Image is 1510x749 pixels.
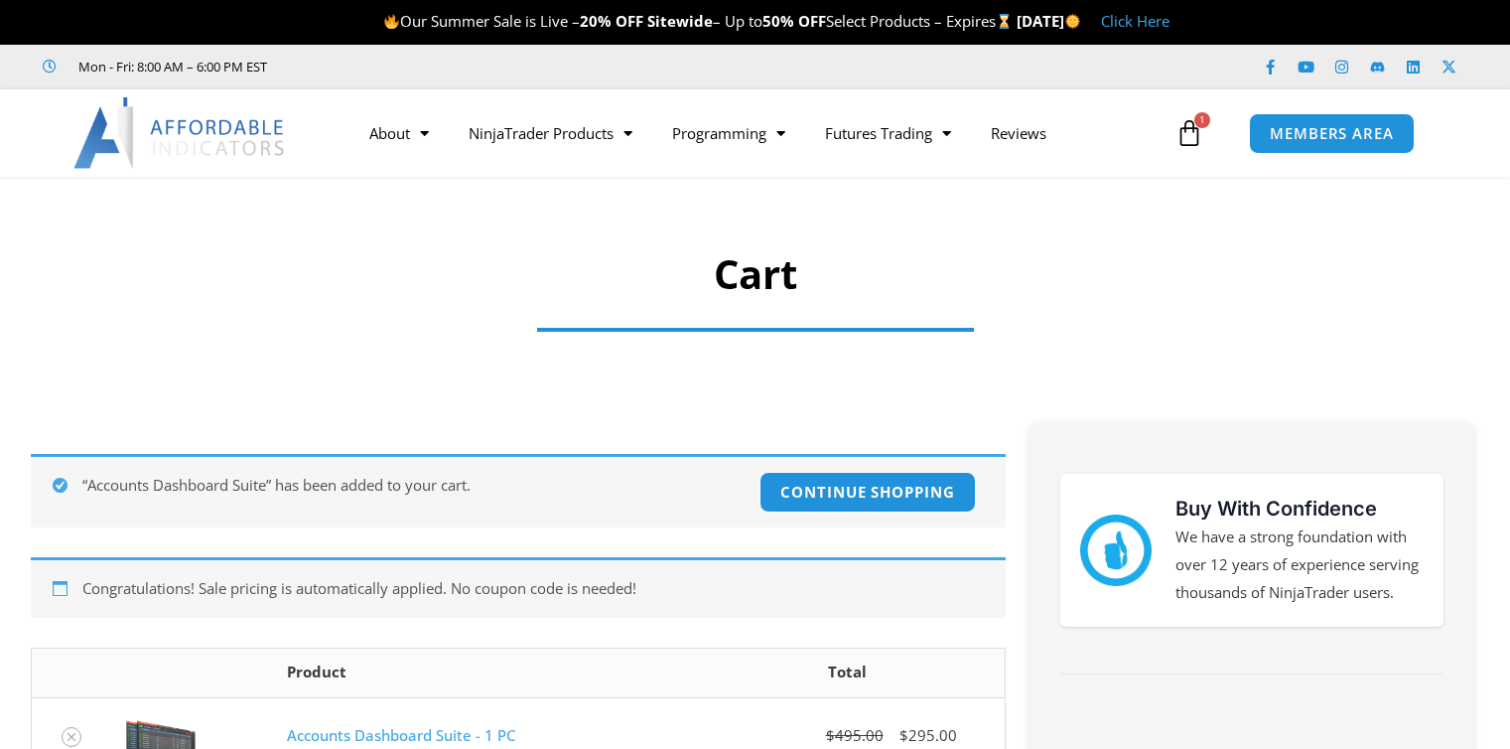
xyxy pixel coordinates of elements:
a: Accounts Dashboard Suite - 1 PC [287,725,515,745]
th: Product [272,649,690,697]
div: Congratulations! Sale pricing is automatically applied. No coupon code is needed! [31,557,1006,618]
img: ⌛ [997,14,1012,29]
span: 1 [1194,112,1210,128]
iframe: Customer reviews powered by Trustpilot [295,57,593,76]
a: Reviews [971,110,1066,156]
img: 🔥 [384,14,399,29]
a: NinjaTrader Products [449,110,652,156]
img: LogoAI | Affordable Indicators – NinjaTrader [73,97,287,169]
a: About [349,110,449,156]
a: Click Here [1101,11,1169,31]
a: Remove Accounts Dashboard Suite - 1 PC from cart [62,727,81,747]
strong: Sitewide [647,11,713,31]
a: MEMBERS AREA [1249,113,1415,154]
img: mark thumbs good 43913 | Affordable Indicators – NinjaTrader [1080,515,1152,586]
strong: 50% OFF [762,11,826,31]
h1: Cart [97,246,1413,302]
a: Programming [652,110,805,156]
span: $ [826,725,835,745]
span: Our Summer Sale is Live – – Up to Select Products – Expires [383,11,1017,31]
h3: Buy With Confidence [1175,494,1424,524]
span: Mon - Fri: 8:00 AM – 6:00 PM EST [73,55,267,78]
div: “Accounts Dashboard Suite” has been added to your cart. [31,454,1006,527]
img: 🌞 [1065,14,1080,29]
span: $ [899,725,908,745]
strong: [DATE] [1017,11,1081,31]
a: 1 [1146,104,1233,162]
th: Total [691,649,1005,697]
nav: Menu [349,110,1170,156]
a: Futures Trading [805,110,971,156]
strong: 20% OFF [580,11,643,31]
bdi: 495.00 [826,725,884,745]
bdi: 295.00 [899,725,957,745]
span: MEMBERS AREA [1270,126,1394,141]
p: We have a strong foundation with over 12 years of experience serving thousands of NinjaTrader users. [1175,524,1424,607]
a: Continue shopping [759,472,975,513]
